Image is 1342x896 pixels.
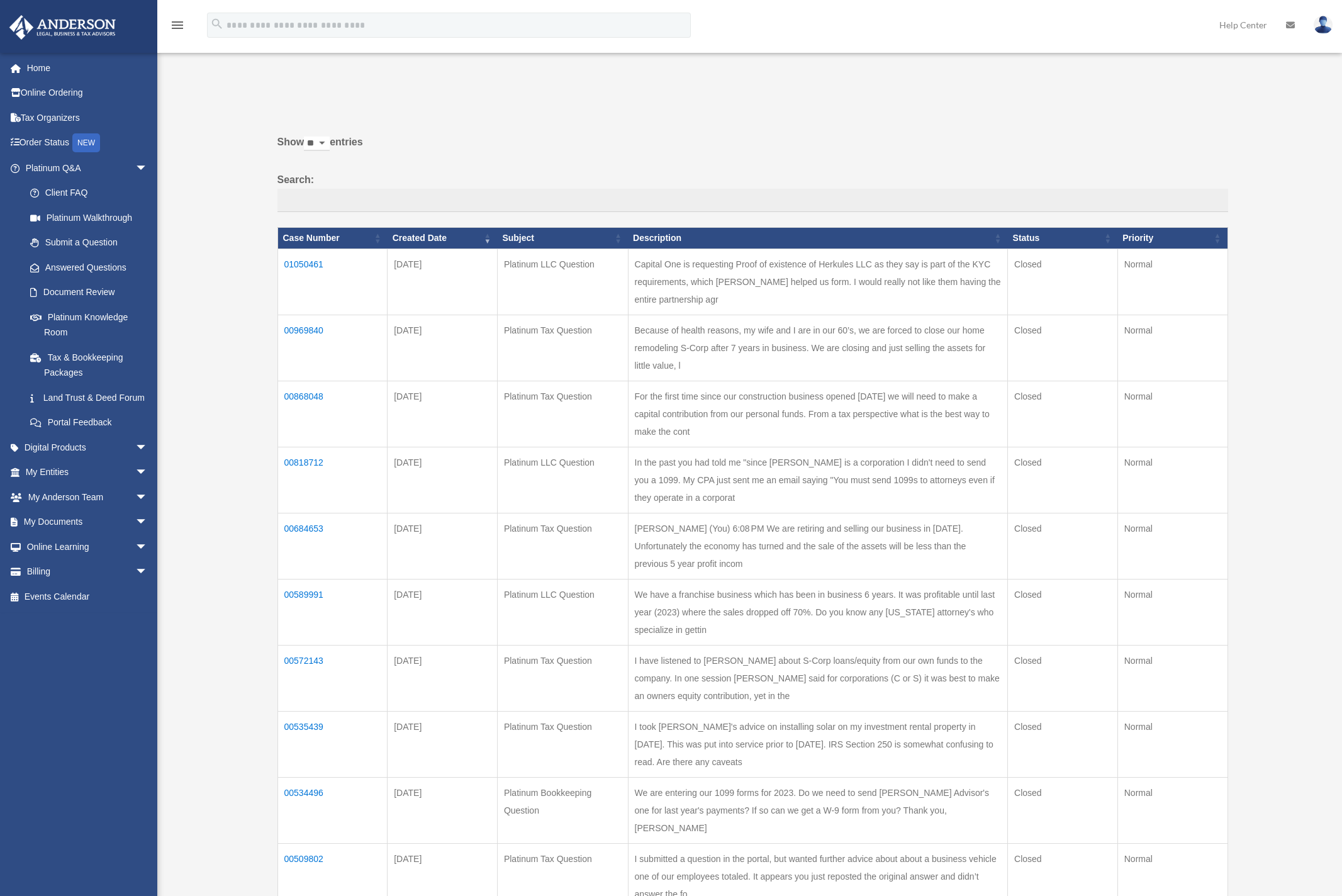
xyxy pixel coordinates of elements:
th: Subject: activate to sort column ascending [497,228,628,249]
td: Closed [1008,712,1118,778]
td: Platinum Tax Question [497,381,628,447]
td: Platinum Tax Question [497,315,628,381]
td: Closed [1008,778,1118,844]
td: [DATE] [388,447,498,513]
td: I have listened to [PERSON_NAME] about S-Corp loans/equity from our own funds to the company. In ... [628,646,1008,712]
td: 00589991 [277,580,388,646]
td: 00818712 [277,447,388,513]
a: Tax Organizers [9,105,167,130]
td: [DATE] [388,315,498,381]
td: 00535439 [277,712,388,778]
td: [DATE] [388,580,498,646]
a: Home [9,55,167,81]
th: Priority: activate to sort column ascending [1117,228,1227,249]
td: 00572143 [277,646,388,712]
span: arrow_drop_down [135,484,160,510]
i: menu [170,18,185,33]
i: search [210,17,224,31]
td: Normal [1117,580,1227,646]
td: Platinum LLC Question [497,580,628,646]
td: For the first time since our construction business opened [DATE] we will need to make a capital c... [628,381,1008,447]
td: Closed [1008,381,1118,447]
a: Order StatusNEW [9,130,167,156]
td: Because of health reasons, my wife and I are in our 60’s, we are forced to close our home remodel... [628,315,1008,381]
td: Platinum Tax Question [497,513,628,580]
td: In the past you had told me "since [PERSON_NAME] is a corporation I didn't need to send you a 109... [628,447,1008,513]
a: Submit a Question [18,230,160,255]
th: Status: activate to sort column ascending [1008,228,1118,249]
td: Platinum LLC Question [497,447,628,513]
a: Answered Questions [18,255,154,280]
span: arrow_drop_down [135,155,160,181]
td: Closed [1008,315,1118,381]
select: Showentries [304,137,330,151]
span: arrow_drop_down [135,510,160,535]
td: Normal [1117,778,1227,844]
td: Capital One is requesting Proof of existence of Herkules LLC as they say is part of the KYC requi... [628,249,1008,315]
a: Client FAQ [18,181,160,206]
span: arrow_drop_down [135,460,160,486]
td: 01050461 [277,249,388,315]
td: 00868048 [277,381,388,447]
td: Closed [1008,249,1118,315]
td: We have a franchise business which has been in business 6 years. It was profitable until last yea... [628,580,1008,646]
a: Online Learningarrow_drop_down [9,534,167,559]
img: User Pic [1314,16,1333,34]
span: arrow_drop_down [135,534,160,560]
td: We are entering our 1099 forms for 2023. Do we need to send [PERSON_NAME] Advisor's one for last ... [628,778,1008,844]
a: Billingarrow_drop_down [9,559,167,585]
td: I took [PERSON_NAME]'s advice on installing solar on my investment rental property in [DATE]. Thi... [628,712,1008,778]
a: Document Review [18,280,160,305]
label: Show entries [277,133,1228,164]
td: [DATE] [388,778,498,844]
td: Normal [1117,249,1227,315]
td: Closed [1008,513,1118,580]
td: Platinum Bookkeeping Question [497,778,628,844]
td: 00534496 [277,778,388,844]
a: Digital Productsarrow_drop_down [9,435,167,460]
a: My Anderson Teamarrow_drop_down [9,484,167,510]
th: Created Date: activate to sort column ascending [388,228,498,249]
td: Normal [1117,315,1227,381]
label: Search: [277,171,1228,213]
input: Search: [277,189,1228,213]
th: Case Number: activate to sort column ascending [277,228,388,249]
span: arrow_drop_down [135,435,160,461]
a: My Entitiesarrow_drop_down [9,460,167,485]
td: Normal [1117,513,1227,580]
td: Normal [1117,712,1227,778]
td: Normal [1117,447,1227,513]
td: 00969840 [277,315,388,381]
a: Tax & Bookkeeping Packages [18,345,160,385]
a: menu [170,22,185,33]
td: 00684653 [277,513,388,580]
a: Events Calendar [9,584,167,609]
td: Closed [1008,580,1118,646]
a: Platinum Walkthrough [18,205,160,230]
td: [DATE] [388,249,498,315]
td: [DATE] [388,646,498,712]
td: [DATE] [388,381,498,447]
td: Platinum Tax Question [497,646,628,712]
a: Platinum Q&Aarrow_drop_down [9,155,160,181]
td: Closed [1008,646,1118,712]
td: Normal [1117,381,1227,447]
span: arrow_drop_down [135,559,160,585]
a: Platinum Knowledge Room [18,305,160,345]
td: Platinum LLC Question [497,249,628,315]
img: Anderson Advisors Platinum Portal [6,15,120,40]
a: Online Ordering [9,81,167,106]
a: My Documentsarrow_drop_down [9,510,167,535]
td: [DATE] [388,712,498,778]
td: [DATE] [388,513,498,580]
div: NEW [72,133,100,152]
a: Portal Feedback [18,410,160,435]
a: Land Trust & Deed Forum [18,385,160,410]
td: [PERSON_NAME] (You) 6:08 PM We are retiring and selling our business in [DATE]. Unfortunately the... [628,513,1008,580]
th: Description: activate to sort column ascending [628,228,1008,249]
td: Platinum Tax Question [497,712,628,778]
td: Normal [1117,646,1227,712]
td: Closed [1008,447,1118,513]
